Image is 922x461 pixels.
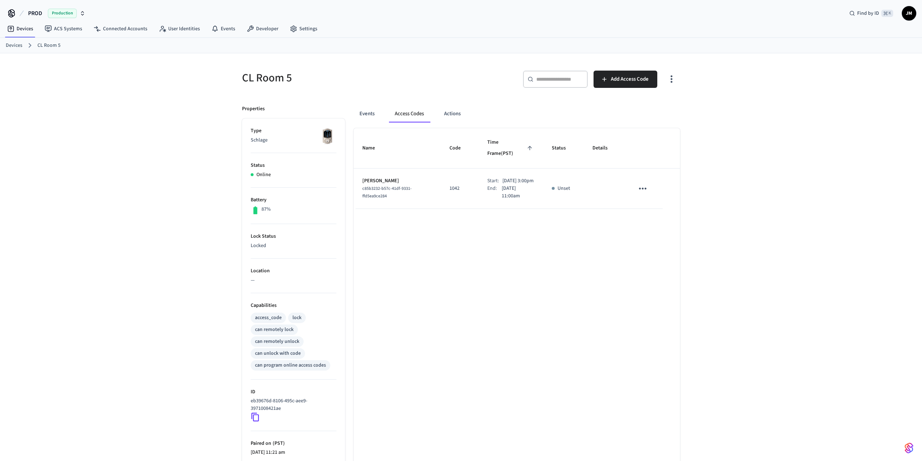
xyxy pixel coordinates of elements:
div: can remotely unlock [255,338,299,345]
p: 87% [261,206,271,213]
button: Actions [438,105,466,122]
a: Events [206,22,241,35]
a: ACS Systems [39,22,88,35]
img: Schlage Sense Smart Deadbolt with Camelot Trim, Front [318,127,336,145]
a: Connected Accounts [88,22,153,35]
span: Details [592,143,617,154]
h5: CL Room 5 [242,71,457,85]
p: Paired on [251,440,336,447]
span: Production [48,9,77,18]
p: Online [256,171,271,179]
button: Access Codes [389,105,430,122]
div: can remotely lock [255,326,294,334]
img: SeamLogoGradient.69752ec5.svg [905,442,913,454]
a: CL Room 5 [37,42,61,49]
button: JM [902,6,916,21]
span: Find by ID [857,10,879,17]
div: Start: [487,177,502,185]
p: [DATE] 11:21 am [251,449,336,456]
a: User Identities [153,22,206,35]
p: [PERSON_NAME] [362,177,432,185]
p: Location [251,267,336,275]
table: sticky table [354,128,680,209]
a: Developer [241,22,284,35]
span: c85b3232-b57c-41df-9331-ffd5ea9ce284 [362,185,412,199]
a: Devices [6,42,22,49]
p: Properties [242,105,265,113]
span: ⌘ K [881,10,893,17]
span: Name [362,143,384,154]
span: Time Frame(PST) [487,137,534,160]
p: Schlage [251,136,336,144]
p: ID [251,388,336,396]
p: Unset [558,185,570,192]
span: Add Access Code [611,75,649,84]
p: Status [251,162,336,169]
p: [DATE] 11:00am [502,185,534,200]
p: Lock Status [251,233,336,240]
div: can program online access codes [255,362,326,369]
p: [DATE] 3:00pm [502,177,534,185]
div: can unlock with code [255,350,301,357]
button: Add Access Code [594,71,657,88]
p: Type [251,127,336,135]
p: Locked [251,242,336,250]
a: Devices [1,22,39,35]
p: Capabilities [251,302,336,309]
p: 1042 [449,185,470,192]
span: Status [552,143,575,154]
a: Settings [284,22,323,35]
p: — [251,277,336,284]
button: Events [354,105,380,122]
span: Code [449,143,470,154]
div: ant example [354,105,680,122]
div: lock [292,314,301,322]
p: Battery [251,196,336,204]
div: access_code [255,314,282,322]
div: Find by ID⌘ K [843,7,899,20]
div: End: [487,185,502,200]
span: ( PST ) [271,440,285,447]
p: eb39676d-8106-495c-aee9-3971008421ae [251,397,334,412]
span: JM [903,7,916,20]
span: PROD [28,9,42,18]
